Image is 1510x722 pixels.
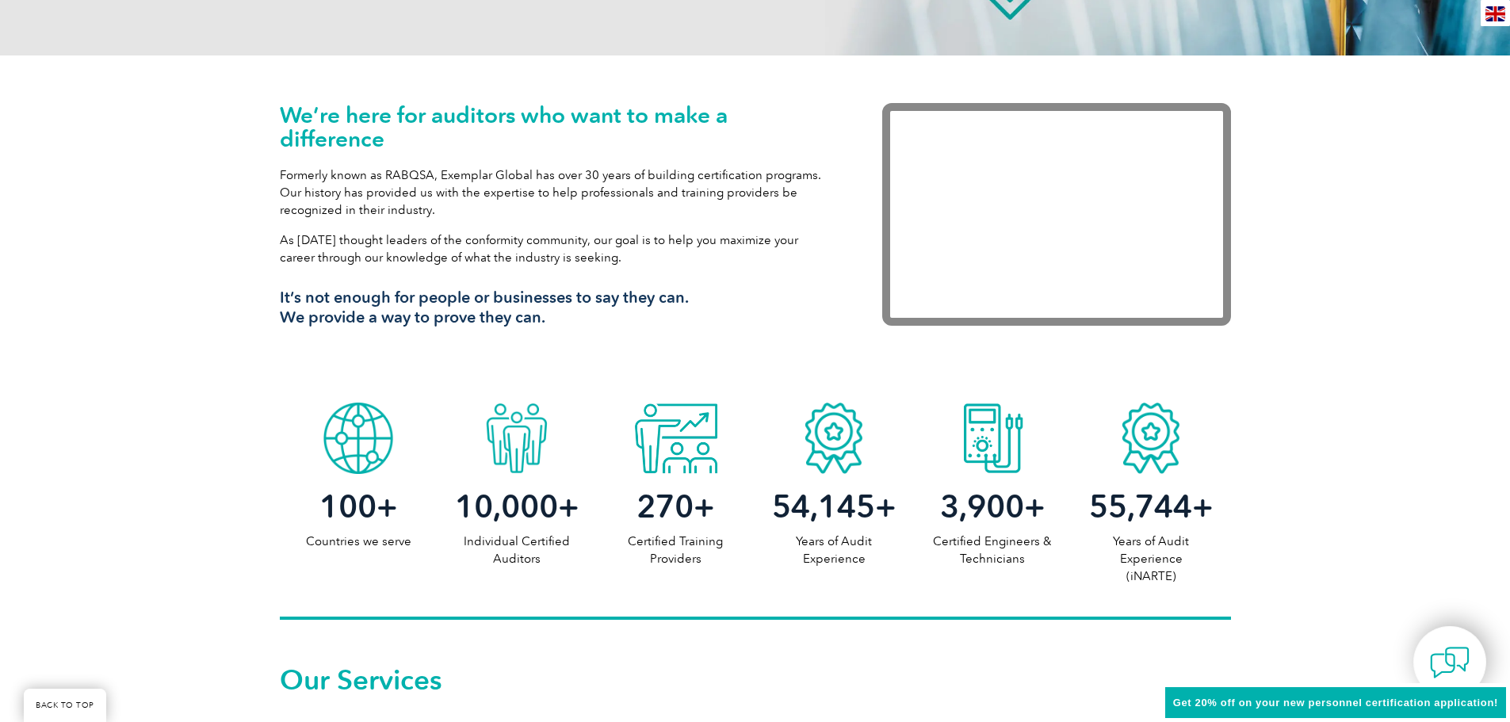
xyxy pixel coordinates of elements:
[280,667,1231,693] h2: Our Services
[1089,487,1192,525] span: 55,744
[1485,6,1505,21] img: en
[280,231,835,266] p: As [DATE] thought leaders of the conformity community, our goal is to help you maximize your care...
[438,494,596,519] h2: +
[280,533,438,550] p: Countries we serve
[319,487,377,525] span: 100
[882,103,1231,326] iframe: Exemplar Global: Working together to make a difference
[280,103,835,151] h1: We’re here for auditors who want to make a difference
[636,487,694,525] span: 270
[280,166,835,219] p: Formerly known as RABQSA, Exemplar Global has over 30 years of building certification programs. O...
[1430,643,1470,682] img: contact-chat.png
[940,487,1024,525] span: 3,900
[1072,533,1230,585] p: Years of Audit Experience (iNARTE)
[755,533,913,567] p: Years of Audit Experience
[1072,494,1230,519] h2: +
[438,533,596,567] p: Individual Certified Auditors
[455,487,558,525] span: 10,000
[280,494,438,519] h2: +
[1173,697,1498,709] span: Get 20% off on your new personnel certification application!
[772,487,875,525] span: 54,145
[913,533,1072,567] p: Certified Engineers & Technicians
[280,288,835,327] h3: It’s not enough for people or businesses to say they can. We provide a way to prove they can.
[913,494,1072,519] h2: +
[596,533,755,567] p: Certified Training Providers
[24,689,106,722] a: BACK TO TOP
[755,494,913,519] h2: +
[596,494,755,519] h2: +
